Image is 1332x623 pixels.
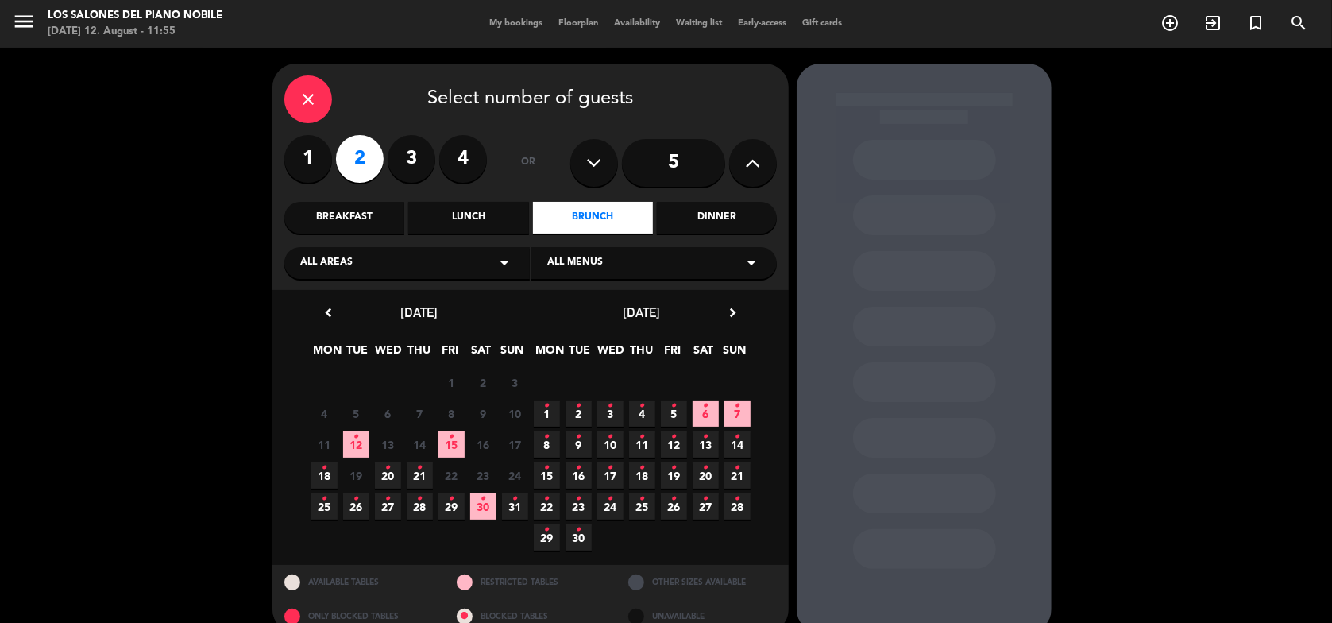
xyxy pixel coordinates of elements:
[470,431,496,458] span: 16
[671,393,677,419] i: •
[408,202,528,234] div: Lunch
[533,202,653,234] div: Brunch
[482,19,551,28] span: My bookings
[284,202,404,234] div: Breakfast
[607,19,669,28] span: Availability
[693,400,719,427] span: 6
[724,400,751,427] span: 7
[1160,14,1179,33] i: add_circle_outline
[534,524,560,551] span: 29
[502,493,528,520] span: 31
[703,393,708,419] i: •
[660,341,686,367] span: FRI
[500,341,526,367] span: SUN
[1203,14,1222,33] i: exit_to_app
[566,400,592,427] span: 2
[299,90,318,109] i: close
[375,493,401,520] span: 27
[629,341,655,367] span: THU
[722,341,748,367] span: SUN
[671,424,677,450] i: •
[512,486,518,512] i: •
[284,135,332,183] label: 1
[438,341,464,367] span: FRI
[629,462,655,489] span: 18
[12,10,36,39] button: menu
[724,431,751,458] span: 14
[469,341,495,367] span: SAT
[693,431,719,458] span: 13
[502,431,528,458] span: 17
[502,462,528,489] span: 24
[608,424,613,450] i: •
[616,565,789,599] div: OTHER SIZES AVAILABLE
[375,431,401,458] span: 13
[407,341,433,367] span: THU
[272,565,445,599] div: AVAILABLE TABLES
[401,304,438,320] span: [DATE]
[438,462,465,489] span: 22
[576,424,581,450] i: •
[608,455,613,481] i: •
[438,493,465,520] span: 29
[1289,14,1308,33] i: search
[671,455,677,481] i: •
[1246,14,1265,33] i: turned_in_not
[385,455,391,481] i: •
[388,135,435,183] label: 3
[629,431,655,458] span: 11
[567,341,593,367] span: TUE
[311,462,338,489] span: 18
[417,486,423,512] i: •
[536,341,562,367] span: MON
[661,431,687,458] span: 12
[407,493,433,520] span: 28
[439,135,487,183] label: 4
[576,455,581,481] i: •
[481,486,486,512] i: •
[470,400,496,427] span: 9
[597,493,624,520] span: 24
[445,565,617,599] div: RESTRICTED TABLES
[544,424,550,450] i: •
[322,486,327,512] i: •
[639,393,645,419] i: •
[639,455,645,481] i: •
[449,486,454,512] i: •
[284,75,777,123] div: Select number of guests
[376,341,402,367] span: WED
[407,462,433,489] span: 21
[544,393,550,419] i: •
[534,493,560,520] span: 22
[639,486,645,512] i: •
[598,341,624,367] span: WED
[547,255,603,271] span: All menus
[624,304,661,320] span: [DATE]
[724,462,751,489] span: 21
[639,424,645,450] i: •
[735,424,740,450] i: •
[735,455,740,481] i: •
[314,341,340,367] span: MON
[470,493,496,520] span: 30
[48,24,222,40] div: [DATE] 12. August - 11:55
[731,19,795,28] span: Early-access
[343,431,369,458] span: 12
[343,400,369,427] span: 5
[375,400,401,427] span: 6
[597,400,624,427] span: 3
[566,493,592,520] span: 23
[544,455,550,481] i: •
[608,393,613,419] i: •
[343,493,369,520] span: 26
[544,517,550,543] i: •
[48,8,222,24] div: Los Salones del Piano Nobile
[502,400,528,427] span: 10
[320,304,337,321] i: chevron_left
[669,19,731,28] span: Waiting list
[534,400,560,427] span: 1
[693,493,719,520] span: 27
[311,400,338,427] span: 4
[735,393,740,419] i: •
[343,462,369,489] span: 19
